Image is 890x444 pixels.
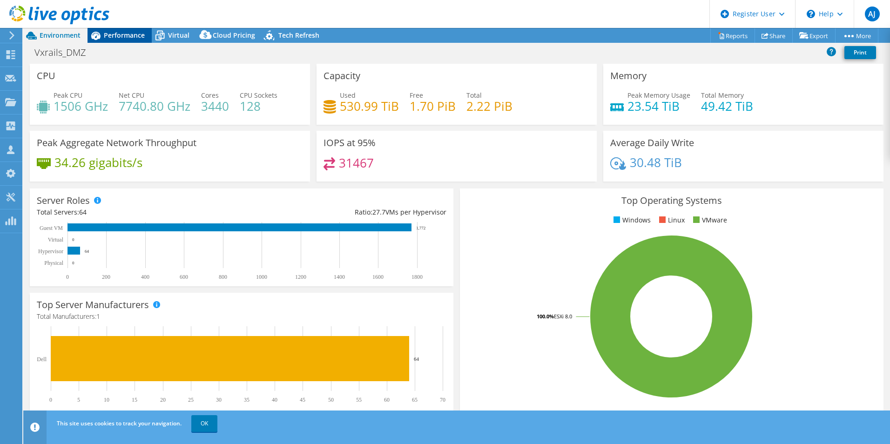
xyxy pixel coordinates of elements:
h4: 530.99 TiB [340,101,399,111]
text: 64 [414,356,419,362]
text: Physical [44,260,63,266]
span: Peak CPU [54,91,82,100]
text: 65 [412,397,418,403]
span: 1 [96,312,100,321]
h3: Memory [610,71,647,81]
h4: 2.22 PiB [466,101,512,111]
text: 1600 [372,274,384,280]
text: 10 [104,397,109,403]
text: 20 [160,397,166,403]
span: Cloud Pricing [213,31,255,40]
a: Print [844,46,876,59]
tspan: 100.0% [537,313,554,320]
text: 1,772 [416,226,425,230]
h3: IOPS at 95% [324,138,376,148]
div: Ratio: VMs per Hypervisor [242,207,446,217]
span: Environment [40,31,81,40]
text: 55 [356,397,362,403]
h4: 1.70 PiB [410,101,456,111]
h4: 3440 [201,101,229,111]
text: 15 [132,397,137,403]
text: 50 [328,397,334,403]
span: AJ [865,7,880,21]
h4: 23.54 TiB [627,101,690,111]
li: VMware [691,215,727,225]
svg: \n [807,10,815,18]
span: Cores [201,91,219,100]
text: Guest VM [40,225,63,231]
text: 600 [180,274,188,280]
h4: 1506 GHz [54,101,108,111]
span: Virtual [168,31,189,40]
h3: Peak Aggregate Network Throughput [37,138,196,148]
text: 1400 [334,274,345,280]
a: Export [792,28,836,43]
text: 70 [440,397,445,403]
text: Hypervisor [38,248,63,255]
a: Share [755,28,793,43]
h3: CPU [37,71,55,81]
h4: 49.42 TiB [701,101,753,111]
text: 0 [49,397,52,403]
span: This site uses cookies to track your navigation. [57,419,182,427]
text: 200 [102,274,110,280]
tspan: ESXi 8.0 [554,313,572,320]
h3: Server Roles [37,195,90,206]
text: 35 [244,397,249,403]
span: Performance [104,31,145,40]
text: 30 [216,397,222,403]
a: OK [191,415,217,432]
h4: 34.26 gigabits/s [54,157,142,168]
h1: Vxrails_DMZ [30,47,101,58]
div: Total Servers: [37,207,242,217]
span: CPU Sockets [240,91,277,100]
h4: 30.48 TiB [630,157,682,168]
span: Tech Refresh [278,31,319,40]
text: 0 [66,274,69,280]
span: Total Memory [701,91,744,100]
text: 45 [300,397,305,403]
h4: Total Manufacturers: [37,311,446,322]
a: More [835,28,878,43]
text: 1800 [411,274,423,280]
text: 60 [384,397,390,403]
text: 25 [188,397,194,403]
span: 27.7 [372,208,385,216]
text: 800 [219,274,227,280]
h3: Capacity [324,71,360,81]
span: Used [340,91,356,100]
text: 40 [272,397,277,403]
text: 0 [72,261,74,265]
text: 0 [72,237,74,242]
h4: 7740.80 GHz [119,101,190,111]
a: Reports [710,28,755,43]
h3: Average Daily Write [610,138,694,148]
li: Linux [657,215,685,225]
h4: 31467 [339,158,374,168]
text: 5 [77,397,80,403]
text: Dell [37,356,47,363]
text: 1000 [256,274,267,280]
span: Net CPU [119,91,144,100]
h4: 128 [240,101,277,111]
text: 64 [85,249,89,254]
li: Windows [611,215,651,225]
span: Peak Memory Usage [627,91,690,100]
text: 1200 [295,274,306,280]
h3: Top Server Manufacturers [37,300,149,310]
span: 64 [79,208,87,216]
text: 400 [141,274,149,280]
h3: Top Operating Systems [467,195,877,206]
text: Virtual [48,236,64,243]
span: Total [466,91,482,100]
span: Free [410,91,423,100]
